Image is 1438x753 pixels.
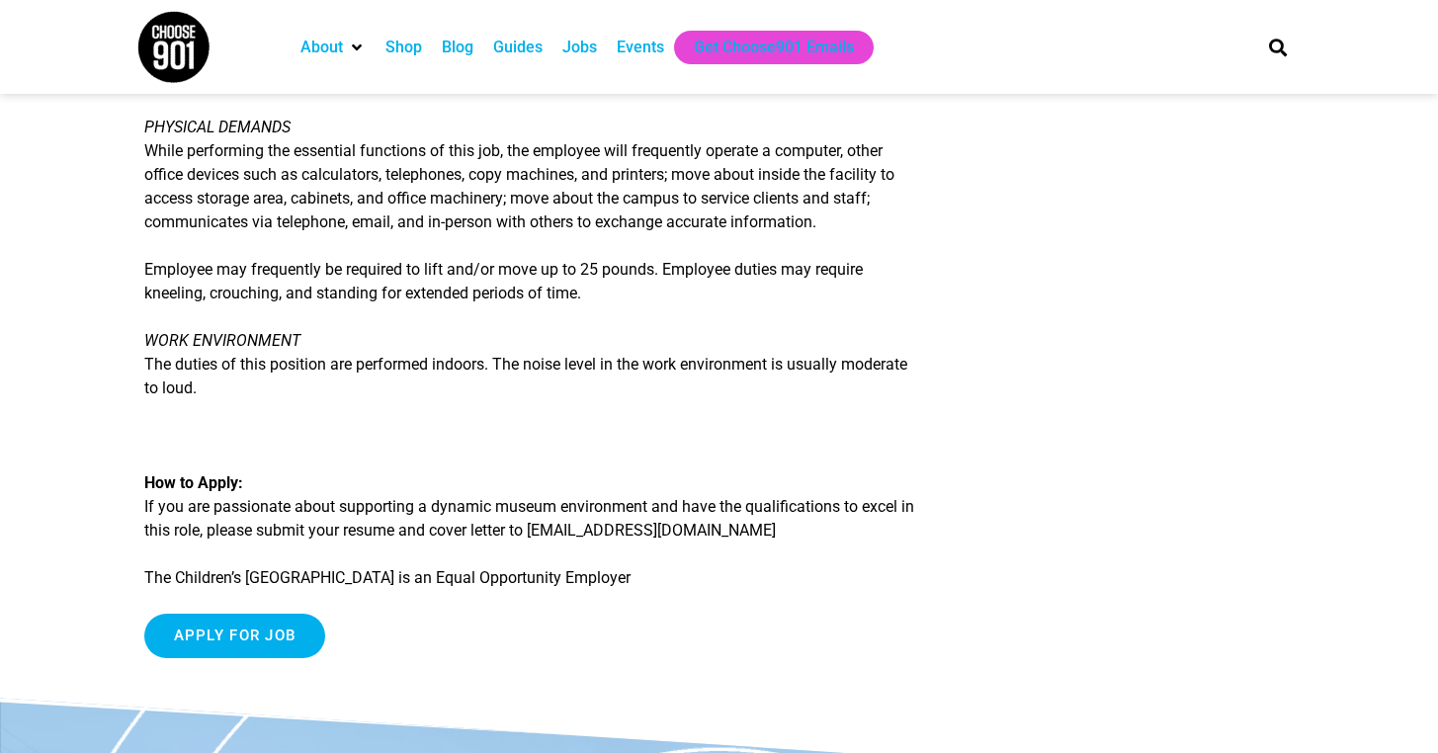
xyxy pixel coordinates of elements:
[144,566,925,590] p: The Children’s [GEOGRAPHIC_DATA] is an Equal Opportunity Employer
[300,36,343,59] a: About
[1261,31,1294,63] div: Search
[144,471,925,543] p: If you are passionate about supporting a dynamic museum environment and have the qualifications t...
[144,614,326,658] input: Apply for job
[493,36,543,59] a: Guides
[144,258,925,305] p: Employee may frequently be required to lift and/or move up to 25 pounds. Employee duties may requ...
[291,31,1235,64] nav: Main nav
[144,116,925,234] p: While performing the essential functions of this job, the employee will frequently operate a comp...
[144,331,300,350] em: WORK ENVIRONMENT
[144,473,243,492] strong: How to Apply:
[617,36,664,59] a: Events
[562,36,597,59] a: Jobs
[144,329,925,400] p: The duties of this position are performed indoors. The noise level in the work environment is usu...
[694,36,854,59] a: Get Choose901 Emails
[385,36,422,59] a: Shop
[442,36,473,59] a: Blog
[144,118,291,136] em: PHYSICAL DEMANDS
[291,31,376,64] div: About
